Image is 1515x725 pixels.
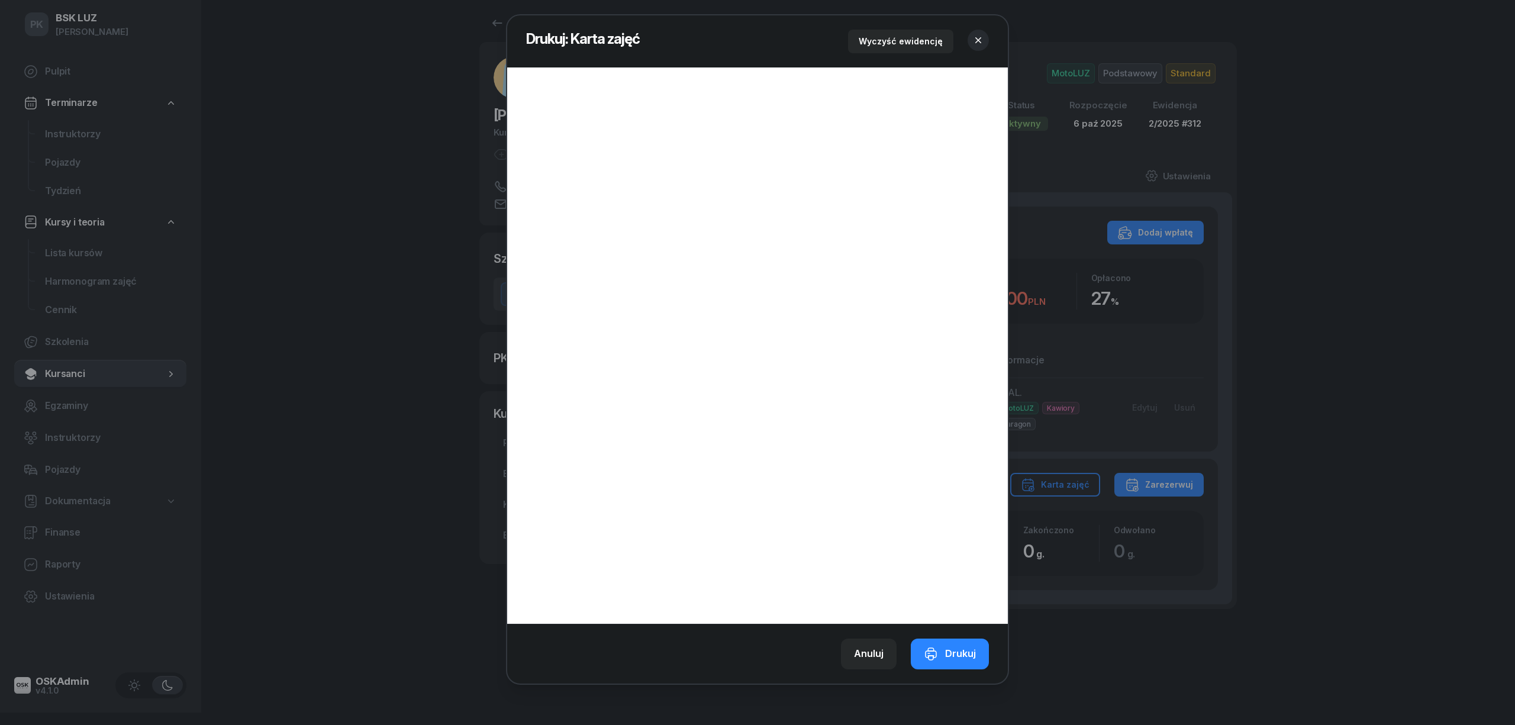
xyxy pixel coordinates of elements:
div: Drukuj [924,646,976,662]
span: Drukuj: Karta zajęć [526,30,640,47]
div: Wyczyść ewidencję [859,34,943,49]
div: Anuluj [854,646,884,662]
button: Drukuj [911,639,989,669]
button: Anuluj [841,639,897,669]
button: Wyczyść ewidencję [848,30,953,53]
